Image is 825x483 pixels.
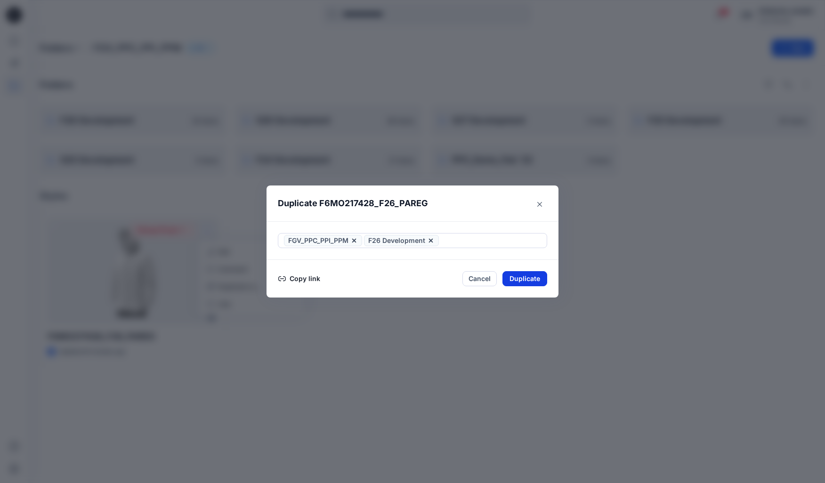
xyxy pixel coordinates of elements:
[532,197,547,212] button: Close
[462,271,497,286] button: Cancel
[368,235,425,246] span: F26 Development
[278,273,321,284] button: Copy link
[502,271,547,286] button: Duplicate
[288,235,348,246] span: FGV_PPC_PPI_PPM
[278,197,428,210] p: Duplicate F6MO217428_F26_PAREG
